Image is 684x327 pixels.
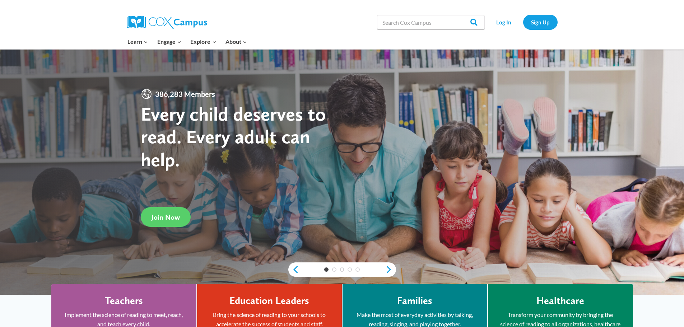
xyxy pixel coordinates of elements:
[127,16,207,29] img: Cox Campus
[377,15,485,29] input: Search Cox Campus
[288,262,396,277] div: content slider buttons
[397,295,432,307] h4: Families
[348,267,352,272] a: 4
[127,37,148,46] span: Learn
[488,15,520,29] a: Log In
[523,15,558,29] a: Sign Up
[152,88,218,100] span: 386,283 Members
[152,213,180,221] span: Join Now
[229,295,309,307] h4: Education Leaders
[225,37,247,46] span: About
[141,207,191,227] a: Join Now
[141,102,326,171] strong: Every child deserves to read. Every adult can help.
[324,267,329,272] a: 1
[488,15,558,29] nav: Secondary Navigation
[332,267,336,272] a: 2
[340,267,344,272] a: 3
[190,37,216,46] span: Explore
[536,295,584,307] h4: Healthcare
[385,265,396,274] a: next
[355,267,360,272] a: 5
[157,37,181,46] span: Engage
[123,34,252,49] nav: Primary Navigation
[288,265,299,274] a: previous
[105,295,143,307] h4: Teachers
